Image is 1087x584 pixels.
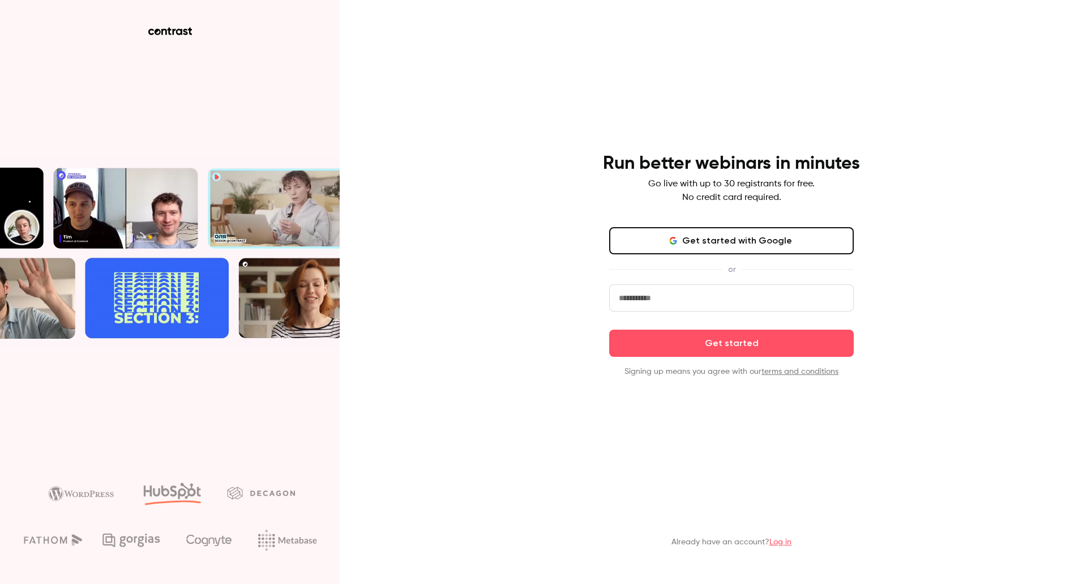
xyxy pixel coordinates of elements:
[769,538,791,546] a: Log in
[609,227,854,254] button: Get started with Google
[609,366,854,377] p: Signing up means you agree with our
[722,263,741,275] span: or
[761,368,838,376] a: terms and conditions
[671,536,791,548] p: Already have an account?
[648,177,815,204] p: Go live with up to 30 registrants for free. No credit card required.
[609,330,854,357] button: Get started
[227,487,295,499] img: decagon
[603,152,860,175] h4: Run better webinars in minutes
